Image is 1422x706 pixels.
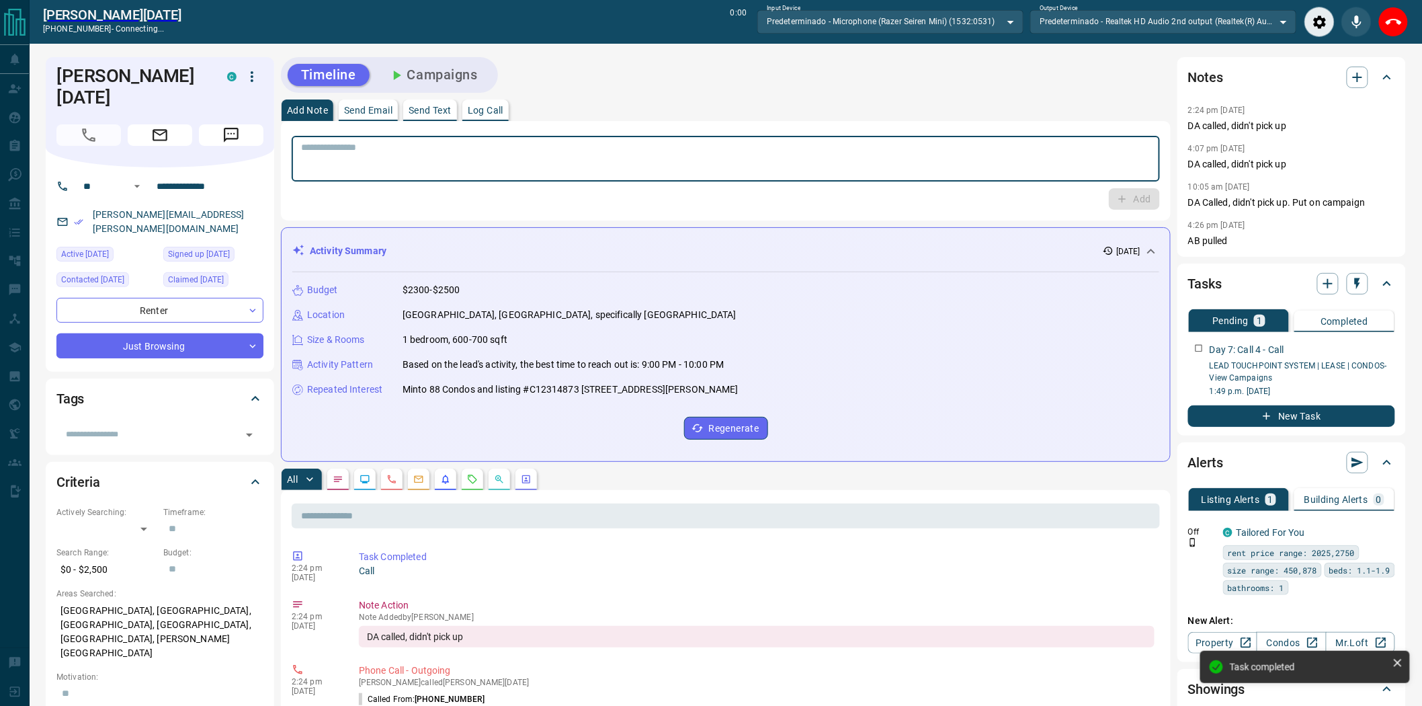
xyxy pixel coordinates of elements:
[74,217,83,227] svg: Email Verified
[467,474,478,485] svg: Requests
[1210,385,1395,397] p: 1:49 p.m. [DATE]
[1326,632,1395,654] a: Mr.Loft
[1304,7,1335,37] div: Audio Settings
[288,64,370,86] button: Timeline
[344,106,392,115] p: Send Email
[1188,538,1198,547] svg: Push Notification Only
[307,308,345,322] p: Location
[43,23,181,35] p: [PHONE_NUMBER] -
[767,4,801,13] label: Input Device
[292,573,339,582] p: [DATE]
[168,273,224,286] span: Claimed [DATE]
[1188,452,1223,473] h2: Alerts
[56,124,121,146] span: Call
[403,333,507,347] p: 1 bedroom, 600-700 sqft
[494,474,505,485] svg: Opportunities
[93,209,245,234] a: [PERSON_NAME][EMAIL_ADDRESS][PERSON_NAME][DOMAIN_NAME]
[56,65,207,108] h1: [PERSON_NAME][DATE]
[359,693,485,705] p: Called From:
[1228,546,1355,559] span: rent price range: 2025,2750
[56,272,157,291] div: Wed Aug 13 2025
[415,695,485,704] span: [PHONE_NUMBER]
[730,7,747,37] p: 0:00
[1188,61,1395,93] div: Notes
[163,547,263,559] p: Budget:
[1257,316,1262,325] p: 1
[1237,527,1305,538] a: Tailored For You
[1188,196,1395,210] p: DA Called, didn't pick up. Put on campaign
[468,106,503,115] p: Log Call
[56,588,263,600] p: Areas Searched:
[292,687,339,696] p: [DATE]
[684,417,768,440] button: Regenerate
[1188,144,1245,153] p: 4:07 pm [DATE]
[292,621,339,631] p: [DATE]
[1341,7,1372,37] div: Mute
[56,506,157,518] p: Actively Searching:
[1228,563,1317,577] span: size range: 450,878
[403,383,739,397] p: Minto 88 Condos and listing #C12314873 [STREET_ADDRESS][PERSON_NAME]
[163,272,263,291] div: Sat May 11 2024
[292,612,339,621] p: 2:24 pm
[1304,495,1368,504] p: Building Alerts
[1210,361,1387,383] a: LEAD TOUCHPOINT SYSTEM | LEASE | CONDOS- View Campaigns
[240,426,259,444] button: Open
[56,298,263,323] div: Renter
[359,550,1155,564] p: Task Completed
[1030,10,1296,33] div: Predeterminado - Realtek HD Audio 2nd output (Realtek(R) Audio)
[56,388,84,409] h2: Tags
[1116,245,1140,258] p: [DATE]
[307,333,365,347] p: Size & Rooms
[43,7,181,23] a: [PERSON_NAME][DATE]
[359,564,1155,578] p: Call
[409,106,452,115] p: Send Text
[1378,7,1409,37] div: End Call
[292,239,1159,264] div: Activity Summary[DATE]
[163,506,263,518] p: Timeframe:
[292,563,339,573] p: 2:24 pm
[1188,446,1395,479] div: Alerts
[1188,106,1245,115] p: 2:24 pm [DATE]
[521,474,532,485] svg: Agent Actions
[128,124,192,146] span: Email
[1188,405,1395,427] button: New Task
[1329,563,1390,577] span: beds: 1.1-1.9
[168,247,230,261] span: Signed up [DATE]
[1188,632,1257,654] a: Property
[1188,273,1222,295] h2: Tasks
[1188,234,1395,248] p: AB pulled
[1321,317,1368,326] p: Completed
[1188,67,1223,88] h2: Notes
[56,547,157,559] p: Search Range:
[56,466,263,498] div: Criteria
[116,24,164,34] span: connecting...
[307,383,382,397] p: Repeated Interest
[1257,632,1326,654] a: Condos
[440,474,451,485] svg: Listing Alerts
[359,598,1155,613] p: Note Action
[1188,221,1245,230] p: 4:26 pm [DATE]
[1228,581,1284,594] span: bathrooms: 1
[359,664,1155,678] p: Phone Call - Outgoing
[1040,4,1078,13] label: Output Device
[403,283,460,297] p: $2300-$2500
[1202,495,1260,504] p: Listing Alerts
[1212,316,1249,325] p: Pending
[1188,157,1395,171] p: DA called, didn't pick up
[1268,495,1273,504] p: 1
[56,247,157,266] div: Mon Aug 11 2025
[1188,673,1395,705] div: Showings
[163,247,263,266] div: Sat May 11 2024
[1188,678,1245,700] h2: Showings
[56,334,263,358] div: Just Browsing
[287,106,328,115] p: Add Note
[292,677,339,687] p: 2:24 pm
[61,273,124,286] span: Contacted [DATE]
[333,474,343,485] svg: Notes
[56,600,263,664] p: [GEOGRAPHIC_DATA], [GEOGRAPHIC_DATA], [GEOGRAPHIC_DATA], [GEOGRAPHIC_DATA], [GEOGRAPHIC_DATA], [P...
[307,283,338,297] p: Budget
[227,72,237,81] div: condos.ca
[403,358,724,372] p: Based on the lead's activity, the best time to reach out is: 9:00 PM - 10:00 PM
[1210,343,1284,357] p: Day 7: Call 4 - Call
